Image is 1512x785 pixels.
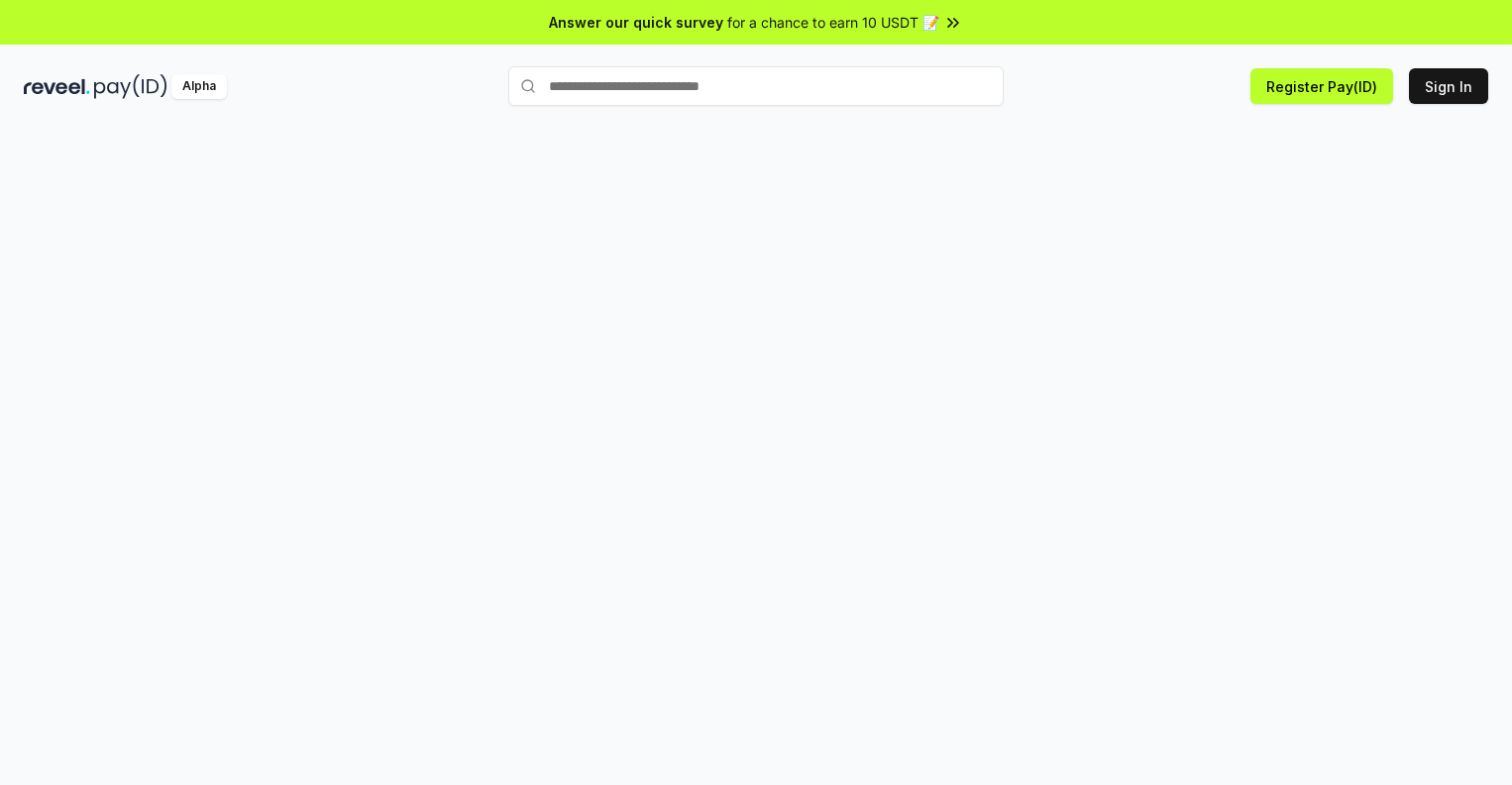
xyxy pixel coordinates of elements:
[171,74,227,99] div: Alpha
[1250,68,1393,104] button: Register Pay(ID)
[24,74,90,99] img: reveel_dark
[549,12,723,33] span: Answer our quick survey
[94,74,167,99] img: pay_id
[727,12,939,33] span: for a chance to earn 10 USDT 📝
[1409,68,1488,104] button: Sign In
